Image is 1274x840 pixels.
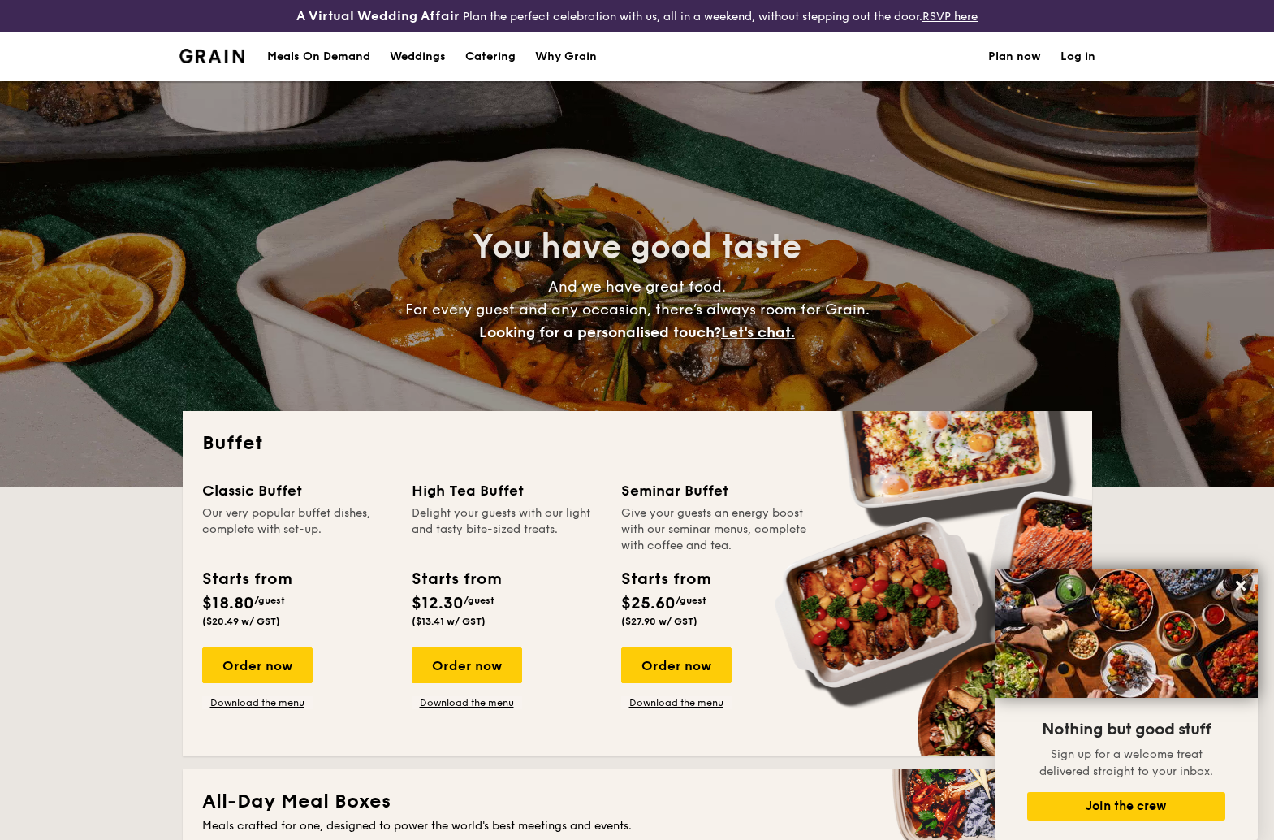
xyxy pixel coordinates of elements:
[456,32,525,81] a: Catering
[1039,747,1213,778] span: Sign up for a welcome treat delivered straight to your inbox.
[1042,720,1211,739] span: Nothing but good stuff
[412,567,500,591] div: Starts from
[202,696,313,709] a: Download the menu
[621,647,732,683] div: Order now
[621,505,811,554] div: Give your guests an energy boost with our seminar menus, complete with coffee and tea.
[412,479,602,502] div: High Tea Buffet
[525,32,607,81] a: Why Grain
[254,595,285,606] span: /guest
[380,32,456,81] a: Weddings
[1060,32,1095,81] a: Log in
[405,278,870,341] span: And we have great food. For every guest and any occasion, there’s always room for Grain.
[202,567,291,591] div: Starts from
[202,479,392,502] div: Classic Buffet
[202,616,280,627] span: ($20.49 w/ GST)
[179,49,245,63] a: Logotype
[1228,573,1254,599] button: Close
[412,505,602,554] div: Delight your guests with our light and tasty bite-sized treats.
[465,32,516,81] h1: Catering
[390,32,446,81] div: Weddings
[721,323,795,341] span: Let's chat.
[213,6,1062,26] div: Plan the perfect celebration with us, all in a weekend, without stepping out the door.
[202,431,1073,457] h2: Buffet
[412,616,486,627] span: ($13.41 w/ GST)
[621,567,710,591] div: Starts from
[676,595,706,606] span: /guest
[479,323,721,341] span: Looking for a personalised touch?
[412,696,522,709] a: Download the menu
[464,595,494,606] span: /guest
[621,696,732,709] a: Download the menu
[296,6,460,26] h4: A Virtual Wedding Affair
[988,32,1041,81] a: Plan now
[202,505,392,554] div: Our very popular buffet dishes, complete with set-up.
[202,789,1073,815] h2: All-Day Meal Boxes
[1027,792,1225,821] button: Join the crew
[202,818,1073,834] div: Meals crafted for one, designed to power the world's best meetings and events.
[412,594,464,613] span: $12.30
[535,32,597,81] div: Why Grain
[267,32,370,81] div: Meals On Demand
[179,49,245,63] img: Grain
[621,479,811,502] div: Seminar Buffet
[922,10,978,24] a: RSVP here
[412,647,522,683] div: Order now
[202,647,313,683] div: Order now
[995,569,1258,698] img: DSC07876-Edit02-Large.jpeg
[473,227,801,266] span: You have good taste
[621,616,697,627] span: ($27.90 w/ GST)
[257,32,380,81] a: Meals On Demand
[202,594,254,613] span: $18.80
[621,594,676,613] span: $25.60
